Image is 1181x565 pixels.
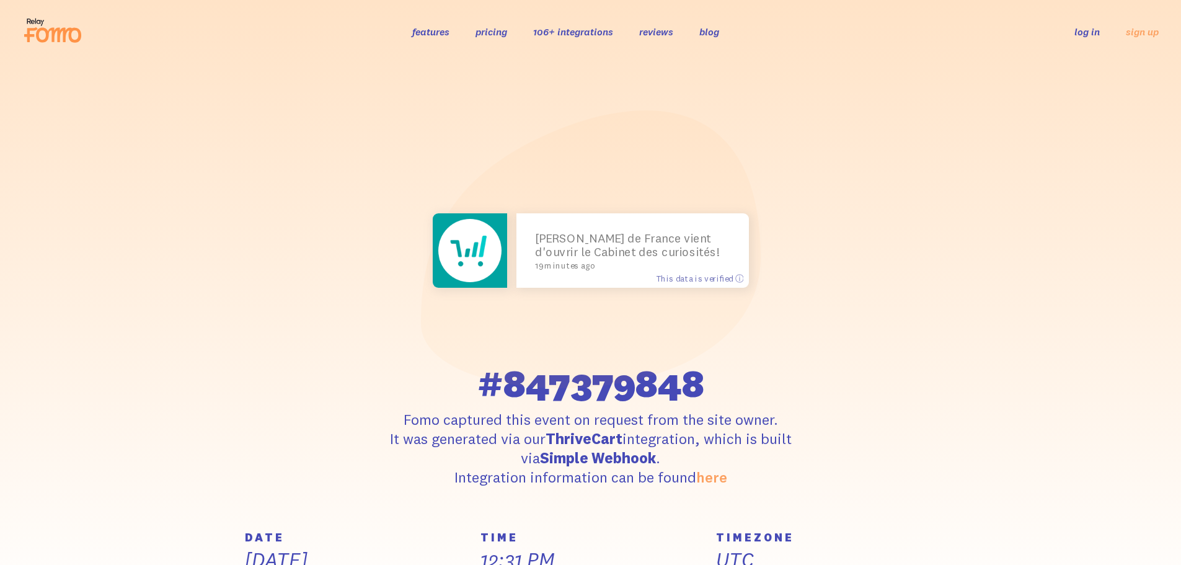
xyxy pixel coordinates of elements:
[540,448,656,467] strong: Simple Webhook
[533,25,613,38] a: 106+ integrations
[699,25,719,38] a: blog
[639,25,673,38] a: reviews
[535,261,725,270] small: 19 minutes ago
[535,231,730,270] p: [PERSON_NAME] de France vient d'ouvrir le Cabinet des curiosités!
[245,532,466,543] h5: DATE
[477,364,704,403] span: #847379848
[475,25,507,38] a: pricing
[656,273,743,283] span: This data is verified ⓘ
[1126,25,1159,38] a: sign up
[546,429,622,448] strong: ThriveCart
[363,410,819,487] p: Fomo captured this event on request from the site owner. It was generated via our integration, wh...
[412,25,449,38] a: features
[716,532,937,543] h5: TIMEZONE
[480,532,701,543] h5: TIME
[1074,25,1100,38] a: log in
[433,213,507,288] img: f8afff5fdbeaa269aae11b458456eb1b
[696,468,727,486] a: here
